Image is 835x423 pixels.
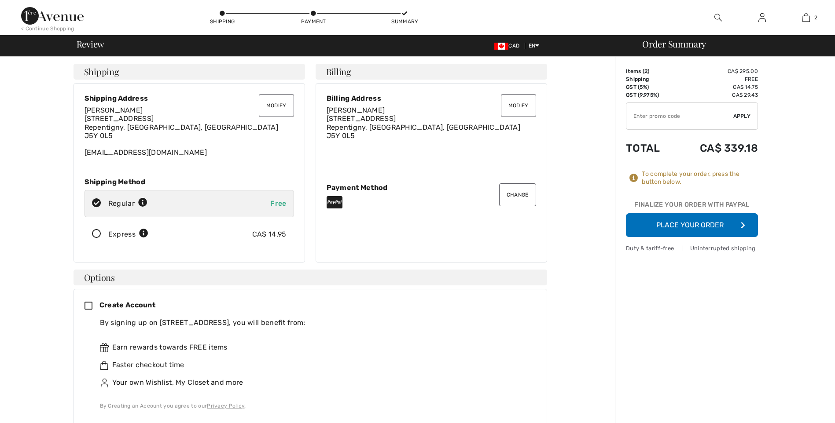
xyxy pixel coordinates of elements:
div: Summary [391,18,418,26]
td: Items ( ) [626,67,675,75]
div: Shipping Method [85,178,294,186]
img: My Bag [802,12,810,23]
span: 2 [644,68,647,74]
img: 1ère Avenue [21,7,84,25]
img: faster.svg [100,361,109,370]
div: Regular [108,198,147,209]
td: CA$ 14.75 [675,83,758,91]
td: CA$ 339.18 [675,133,758,163]
span: CAD [494,43,523,49]
span: Shipping [84,67,119,76]
img: rewards.svg [100,343,109,352]
div: Earn rewards towards FREE items [100,342,529,353]
div: Order Summary [632,40,830,48]
span: 2 [814,14,817,22]
td: Shipping [626,75,675,83]
div: [EMAIL_ADDRESS][DOMAIN_NAME] [85,106,294,157]
div: < Continue Shopping [21,25,74,33]
div: CA$ 14.95 [252,229,287,240]
div: Finalize Your Order with PayPal [626,200,758,213]
span: [STREET_ADDRESS] Repentigny, [GEOGRAPHIC_DATA], [GEOGRAPHIC_DATA] J5Y 0L5 [327,114,520,139]
div: Billing Address [327,94,536,102]
div: To complete your order, press the button below. [642,170,758,186]
button: Place Your Order [626,213,758,237]
span: Create Account [99,301,155,309]
button: Modify [501,94,536,117]
a: Privacy Policy [207,403,244,409]
div: Shipping Address [85,94,294,102]
img: Canadian Dollar [494,43,508,50]
div: Shipping [209,18,235,26]
span: [PERSON_NAME] [85,106,143,114]
div: By signing up on [STREET_ADDRESS], you will benefit from: [100,317,529,328]
div: Payment Method [327,183,536,192]
a: Sign In [751,12,773,23]
span: Billing [326,67,351,76]
td: Free [675,75,758,83]
a: 2 [784,12,828,23]
span: Apply [733,112,751,120]
div: Faster checkout time [100,360,529,370]
div: Duty & tariff-free | Uninterrupted shipping [626,244,758,252]
td: QST (9.975%) [626,91,675,99]
span: EN [529,43,540,49]
span: [STREET_ADDRESS] Repentigny, [GEOGRAPHIC_DATA], [GEOGRAPHIC_DATA] J5Y 0L5 [85,114,278,139]
div: Express [108,229,148,240]
div: Your own Wishlist, My Closet and more [100,377,529,388]
span: [PERSON_NAME] [327,106,385,114]
div: By Creating an Account you agree to our . [100,402,529,410]
h4: Options [74,270,547,285]
input: Promo code [626,103,733,129]
span: Review [77,40,104,48]
button: Modify [259,94,294,117]
img: search the website [714,12,722,23]
span: Free [270,199,286,208]
img: ownWishlist.svg [100,379,109,387]
td: GST (5%) [626,83,675,91]
td: CA$ 29.43 [675,91,758,99]
td: Total [626,133,675,163]
div: Payment [300,18,327,26]
img: My Info [758,12,766,23]
button: Change [499,183,536,206]
td: CA$ 295.00 [675,67,758,75]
